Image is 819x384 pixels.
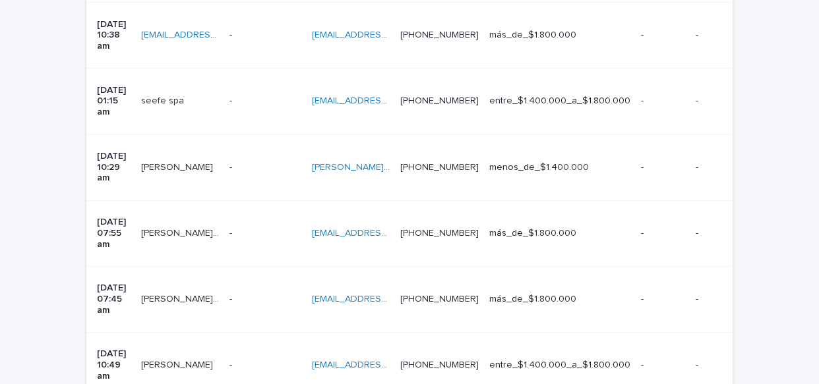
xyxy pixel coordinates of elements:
p: - [696,228,762,239]
p: - [229,93,235,107]
p: entre_$1.400.000_a_$1.800.000 [489,96,630,107]
p: - [641,228,684,239]
a: [PHONE_NUMBER] [400,229,479,238]
p: Miriam Luz Jana Mellado [141,225,222,239]
p: [DATE] 07:55 am [97,217,131,250]
p: más_de_$1.800.000 [489,30,630,41]
p: más_de_$1.800.000 [489,228,630,239]
p: - [229,27,235,41]
p: - [229,357,235,371]
a: [PHONE_NUMBER] [400,96,479,105]
a: [EMAIL_ADDRESS][DOMAIN_NAME] [312,294,461,304]
p: - [229,291,235,305]
a: [PHONE_NUMBER] [400,30,479,40]
a: [EMAIL_ADDRESS][DOMAIN_NAME] [312,360,461,370]
p: - [229,225,235,239]
p: [DATE] 10:29 am [97,151,131,184]
p: menos_de_$1.400.000 [489,162,630,173]
p: Jesenia viviana esparzs delgado [141,291,222,305]
p: - [641,30,684,41]
p: [DATE] 07:45 am [97,283,131,315]
a: [PERSON_NAME][EMAIL_ADDRESS][PERSON_NAME][DOMAIN_NAME] [312,163,605,172]
p: Marcia Montecinos González [141,357,216,371]
p: seefe spa [141,93,187,107]
p: más_de_$1.800.000 [489,294,630,305]
a: [EMAIL_ADDRESS][DOMAIN_NAME] [312,229,461,238]
p: - [641,96,684,107]
p: - [229,159,235,173]
p: - [641,294,684,305]
p: [DATE] 10:49 am [97,348,131,381]
p: [DATE] 01:15 am [97,85,131,118]
p: - [696,162,762,173]
a: [PHONE_NUMBER] [400,360,479,370]
a: [PHONE_NUMBER] [400,163,479,172]
p: - [641,360,684,371]
a: [PHONE_NUMBER] [400,294,479,304]
a: [EMAIL_ADDRESS][DOMAIN_NAME] [312,96,461,105]
p: - [641,162,684,173]
p: [PERSON_NAME] [141,159,216,173]
p: entre_$1.400.000_a_$1.800.000 [489,360,630,371]
p: - [696,96,762,107]
a: [EMAIL_ADDRESS][DOMAIN_NAME] [312,30,461,40]
p: - [696,30,762,41]
p: [DATE] 10:38 am [97,19,131,52]
p: - [696,360,762,371]
a: [EMAIL_ADDRESS][DOMAIN_NAME] [141,30,290,40]
p: - [696,294,762,305]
